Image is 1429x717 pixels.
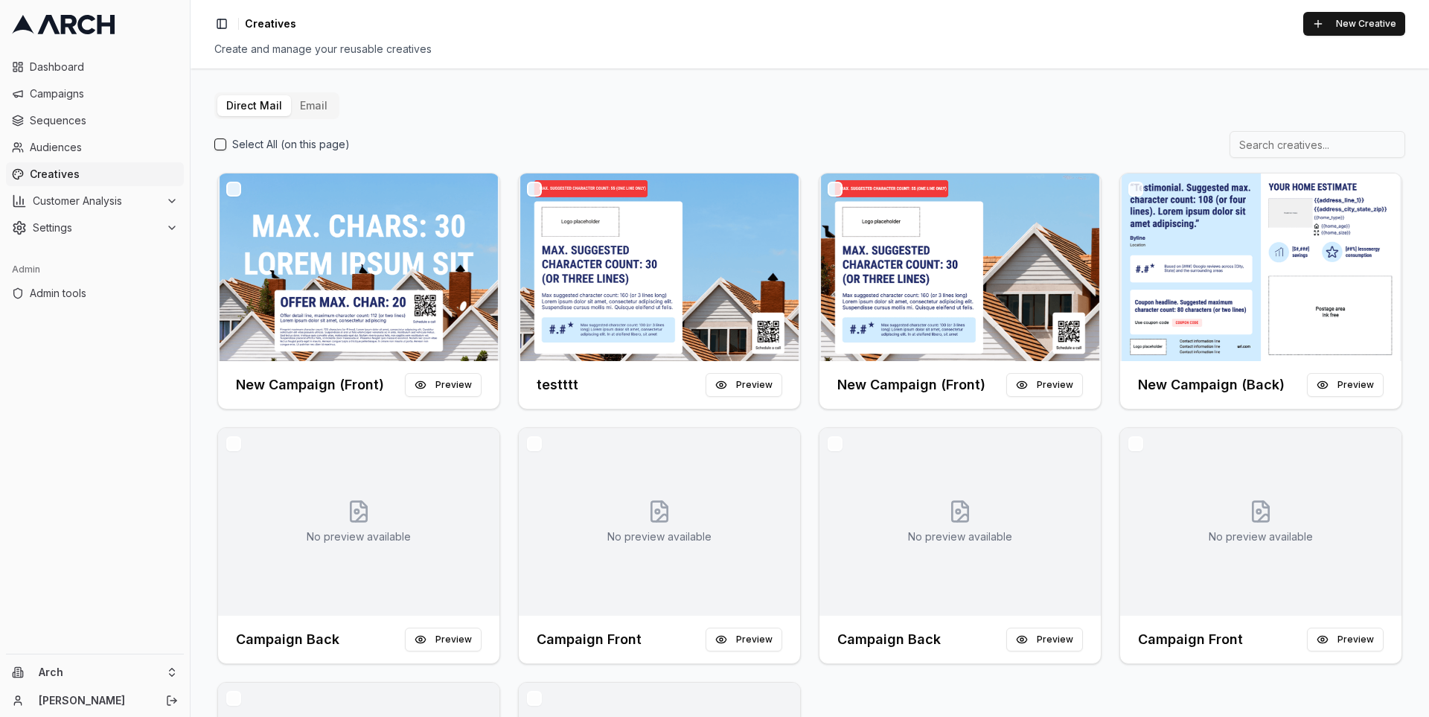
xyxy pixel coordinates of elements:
p: No preview available [908,529,1012,544]
a: Sequences [6,109,184,133]
h3: New Campaign (Front) [837,375,985,395]
button: Preview [1307,373,1384,397]
span: Customer Analysis [33,194,160,208]
p: No preview available [307,529,411,544]
button: Preview [1307,628,1384,651]
button: Direct Mail [217,95,291,116]
h3: New Campaign (Back) [1138,375,1285,395]
button: Log out [162,690,182,711]
img: Front creative for New Campaign (Front) [819,173,1101,361]
h3: Campaign Front [1138,629,1243,650]
div: Admin [6,258,184,281]
img: Front creative for New Campaign (Front) [218,173,499,361]
button: Preview [1006,373,1083,397]
button: Preview [405,373,482,397]
img: Front creative for testttt [519,173,800,361]
h3: testttt [537,375,578,395]
button: Settings [6,216,184,240]
p: No preview available [607,529,712,544]
span: Admin tools [30,286,178,301]
a: Audiences [6,136,184,159]
a: Creatives [6,162,184,186]
input: Search creatives... [1230,131,1405,158]
button: Email [291,95,336,116]
svg: No creative preview [1249,500,1273,523]
button: New Creative [1303,12,1405,36]
svg: No creative preview [347,500,371,523]
a: Dashboard [6,55,184,79]
nav: breadcrumb [245,16,296,31]
a: Campaigns [6,82,184,106]
button: Preview [706,373,782,397]
label: Select All (on this page) [232,137,350,152]
a: Admin tools [6,281,184,305]
img: Front creative for New Campaign (Back) [1120,173,1401,361]
h3: New Campaign (Front) [236,375,384,395]
svg: No creative preview [948,500,972,523]
h3: Campaign Back [236,629,339,650]
p: No preview available [1209,529,1313,544]
button: Customer Analysis [6,189,184,213]
button: Preview [706,628,782,651]
button: Arch [6,660,184,684]
span: Creatives [30,167,178,182]
span: Settings [33,220,160,235]
span: Creatives [245,16,296,31]
svg: No creative preview [648,500,671,523]
h3: Campaign Front [537,629,642,650]
button: Preview [405,628,482,651]
a: [PERSON_NAME] [39,693,150,708]
span: Audiences [30,140,178,155]
span: Dashboard [30,60,178,74]
span: Arch [39,666,160,679]
span: Campaigns [30,86,178,101]
div: Create and manage your reusable creatives [214,42,1405,57]
button: Preview [1006,628,1083,651]
h3: Campaign Back [837,629,941,650]
span: Sequences [30,113,178,128]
